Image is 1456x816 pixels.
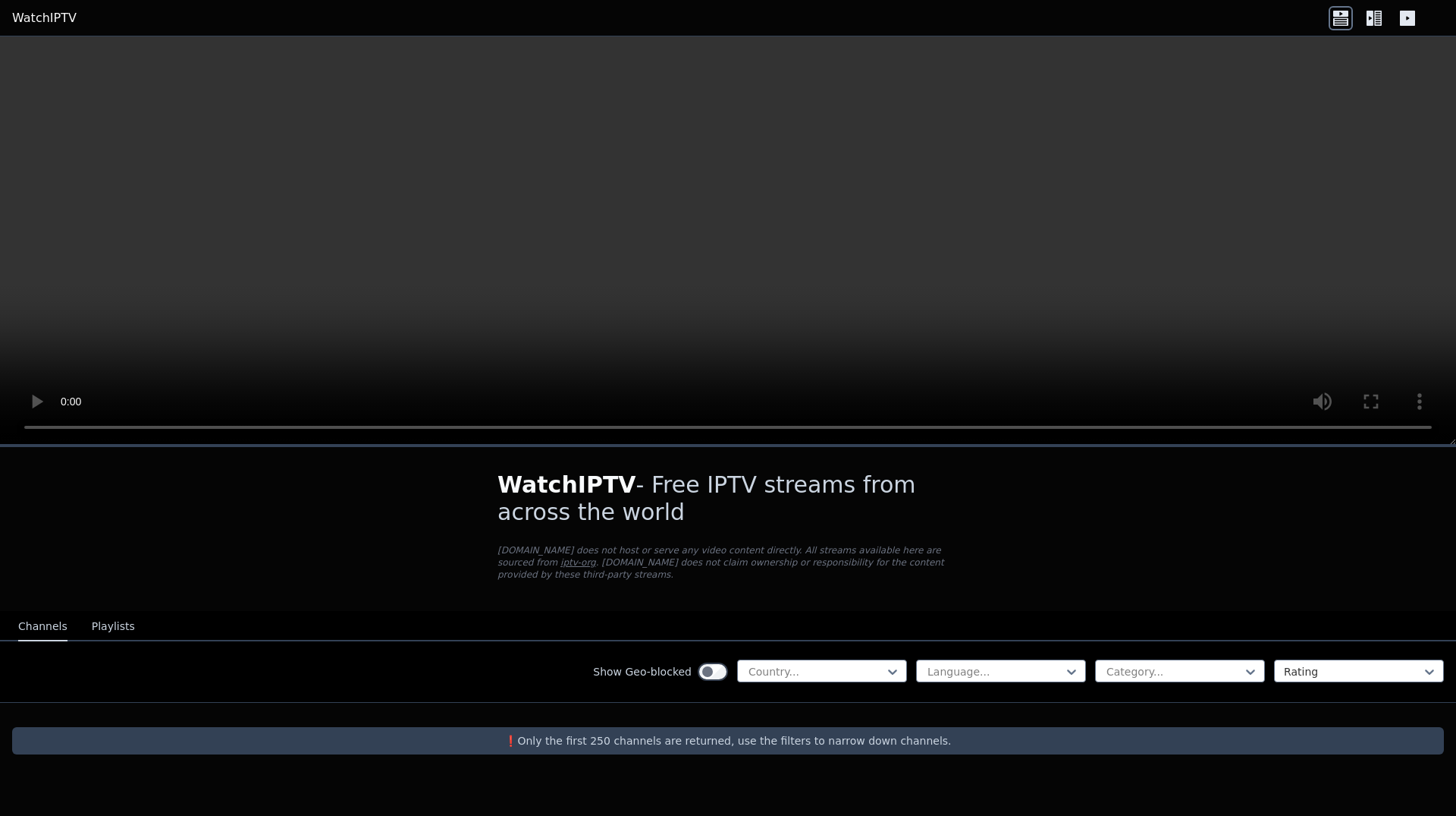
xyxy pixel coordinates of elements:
[12,9,77,27] a: WatchIPTV
[497,471,959,526] h1: - Free IPTV streams from across the world
[593,664,692,679] label: Show Geo-blocked
[92,613,135,641] button: Playlists
[18,613,67,641] button: Channels
[497,471,636,498] span: WatchIPTV
[497,544,959,581] p: [DOMAIN_NAME] does not host or serve any video content directly. All streams available here are s...
[560,557,596,568] a: iptv-org
[18,733,1438,748] p: ❗️Only the first 250 channels are returned, use the filters to narrow down channels.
